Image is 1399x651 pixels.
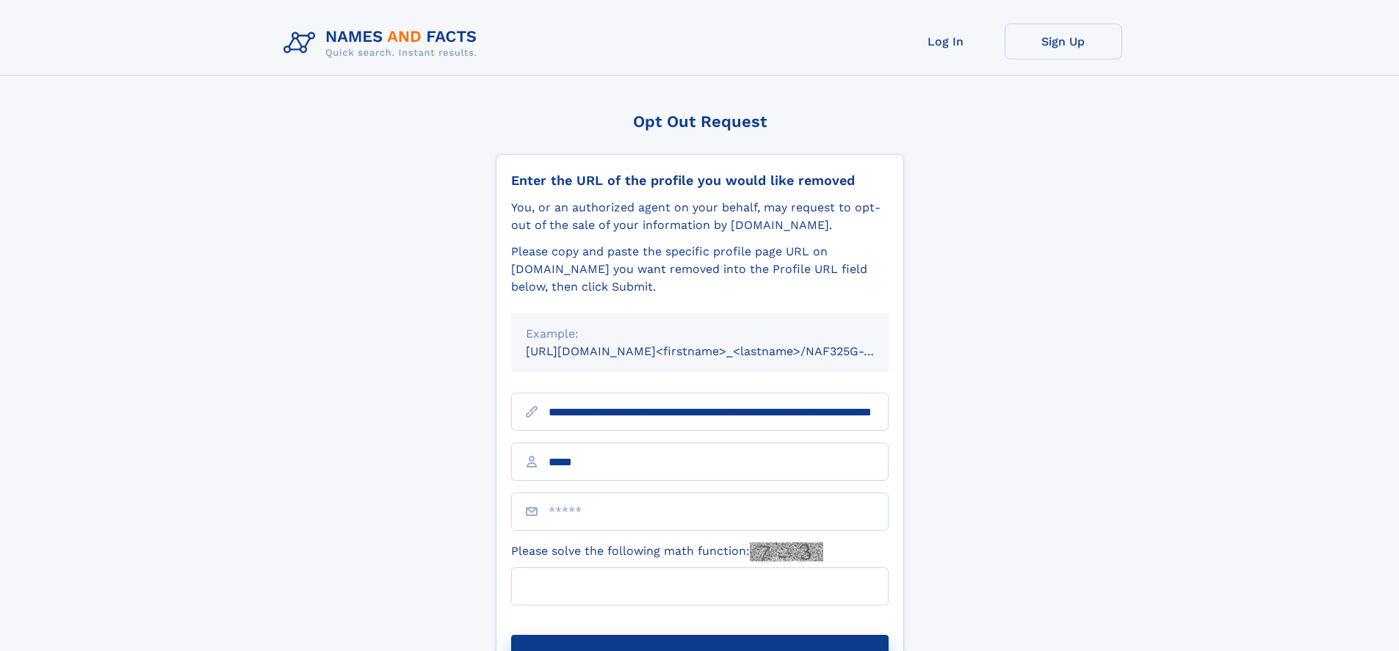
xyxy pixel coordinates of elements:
div: Please copy and paste the specific profile page URL on [DOMAIN_NAME] you want removed into the Pr... [511,243,889,296]
div: Enter the URL of the profile you would like removed [511,172,889,189]
div: You, or an authorized agent on your behalf, may request to opt-out of the sale of your informatio... [511,199,889,234]
a: Log In [887,23,1005,59]
img: Logo Names and Facts [278,23,489,63]
div: Opt Out Request [496,112,904,131]
small: [URL][DOMAIN_NAME]<firstname>_<lastname>/NAF325G-xxxxxxxx [526,344,917,358]
a: Sign Up [1005,23,1122,59]
div: Example: [526,325,874,343]
label: Please solve the following math function: [511,542,823,561]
